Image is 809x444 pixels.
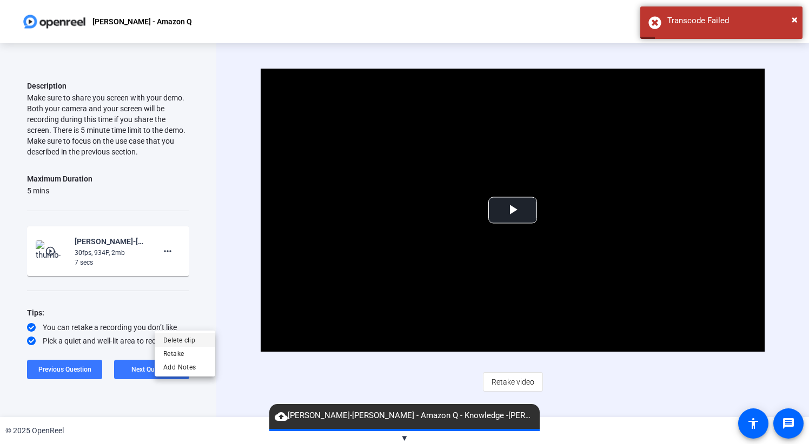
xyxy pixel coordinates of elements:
[667,15,794,27] div: Transcode Failed
[163,333,207,346] span: Delete clip
[792,13,798,26] span: ×
[163,360,207,373] span: Add Notes
[275,410,288,423] mat-icon: cloud_upload
[163,347,207,360] span: Retake
[401,433,409,443] span: ▼
[269,409,540,422] span: [PERSON_NAME]-[PERSON_NAME] - Amazon Q - Knowledge -[PERSON_NAME] - Amazon Q-1757514347323-webcam
[792,11,798,28] button: Close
